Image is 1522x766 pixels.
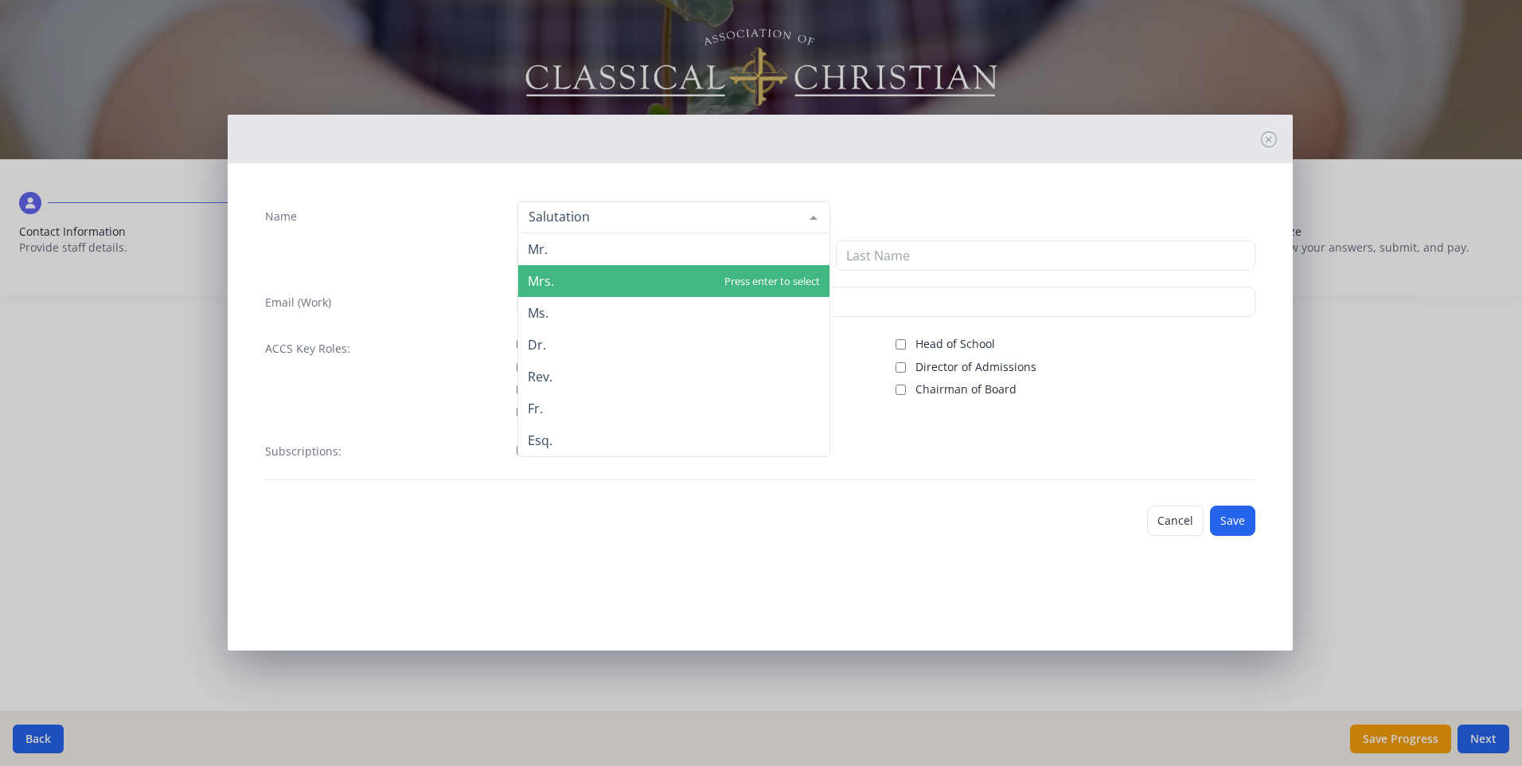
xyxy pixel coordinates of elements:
span: Ms. [528,304,548,322]
input: Billing Contact [517,407,527,417]
label: Subscriptions: [265,444,341,459]
span: Director of Admissions [915,359,1036,375]
span: Chairman of Board [915,381,1017,397]
button: Save [1210,506,1255,536]
input: Director of Admissions [896,362,906,373]
input: Chairman of Board [896,385,906,395]
input: Last Name [836,240,1255,271]
input: Head of School [896,339,906,350]
input: ACCS Account Manager [517,339,527,350]
input: First Name [517,240,829,271]
span: Esq. [528,432,552,449]
span: Mr. [528,240,548,258]
input: contact@site.com [517,287,1255,317]
input: Salutation [525,209,798,225]
label: ACCS Key Roles: [265,341,350,357]
span: Head of School [915,336,995,352]
input: TCD Magazine [517,445,527,455]
input: Public Contact [517,362,527,373]
label: Email (Work) [265,295,331,311]
input: Board Member [517,385,527,395]
span: Rev. [528,368,552,385]
button: Cancel [1147,506,1204,536]
span: Fr. [528,400,543,417]
span: Mrs. [528,272,554,290]
span: Dr. [528,336,546,354]
label: Name [265,209,297,225]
